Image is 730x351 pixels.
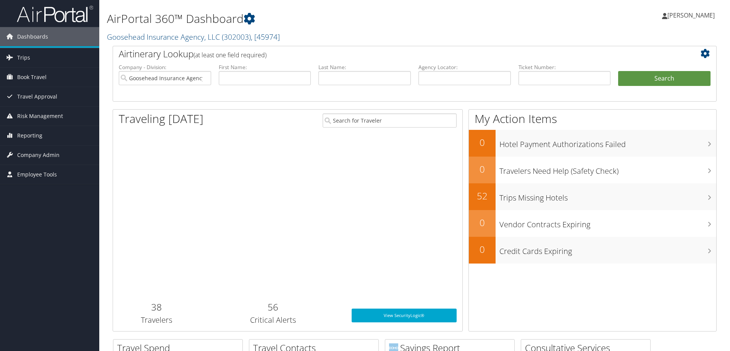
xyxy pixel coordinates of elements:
[17,126,42,145] span: Reporting
[119,47,660,60] h2: Airtinerary Lookup
[17,146,60,165] span: Company Admin
[469,189,496,202] h2: 52
[194,51,266,59] span: (at least one field required)
[107,11,517,27] h1: AirPortal 360™ Dashboard
[17,48,30,67] span: Trips
[251,32,280,42] span: , [ 45974 ]
[107,32,280,42] a: Goosehead Insurance Agency, LLC
[469,243,496,256] h2: 0
[206,301,340,314] h2: 56
[469,183,716,210] a: 52Trips Missing Hotels
[518,63,611,71] label: Ticket Number:
[323,113,457,128] input: Search for Traveler
[318,63,411,71] label: Last Name:
[17,5,93,23] img: airportal-logo.png
[222,32,251,42] span: ( 302003 )
[219,63,311,71] label: First Name:
[17,165,57,184] span: Employee Tools
[206,315,340,325] h3: Critical Alerts
[499,189,716,203] h3: Trips Missing Hotels
[469,136,496,149] h2: 0
[17,87,57,106] span: Travel Approval
[17,107,63,126] span: Risk Management
[119,63,211,71] label: Company - Division:
[119,111,203,127] h1: Traveling [DATE]
[469,111,716,127] h1: My Action Items
[499,215,716,230] h3: Vendor Contracts Expiring
[119,315,195,325] h3: Travelers
[119,301,195,314] h2: 38
[469,237,716,264] a: 0Credit Cards Expiring
[17,68,47,87] span: Book Travel
[499,242,716,257] h3: Credit Cards Expiring
[469,130,716,157] a: 0Hotel Payment Authorizations Failed
[352,309,457,322] a: View SecurityLogic®
[499,135,716,150] h3: Hotel Payment Authorizations Failed
[499,162,716,176] h3: Travelers Need Help (Safety Check)
[469,163,496,176] h2: 0
[667,11,715,19] span: [PERSON_NAME]
[17,27,48,46] span: Dashboards
[662,4,722,27] a: [PERSON_NAME]
[469,210,716,237] a: 0Vendor Contracts Expiring
[469,216,496,229] h2: 0
[469,157,716,183] a: 0Travelers Need Help (Safety Check)
[418,63,511,71] label: Agency Locator:
[618,71,711,86] button: Search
